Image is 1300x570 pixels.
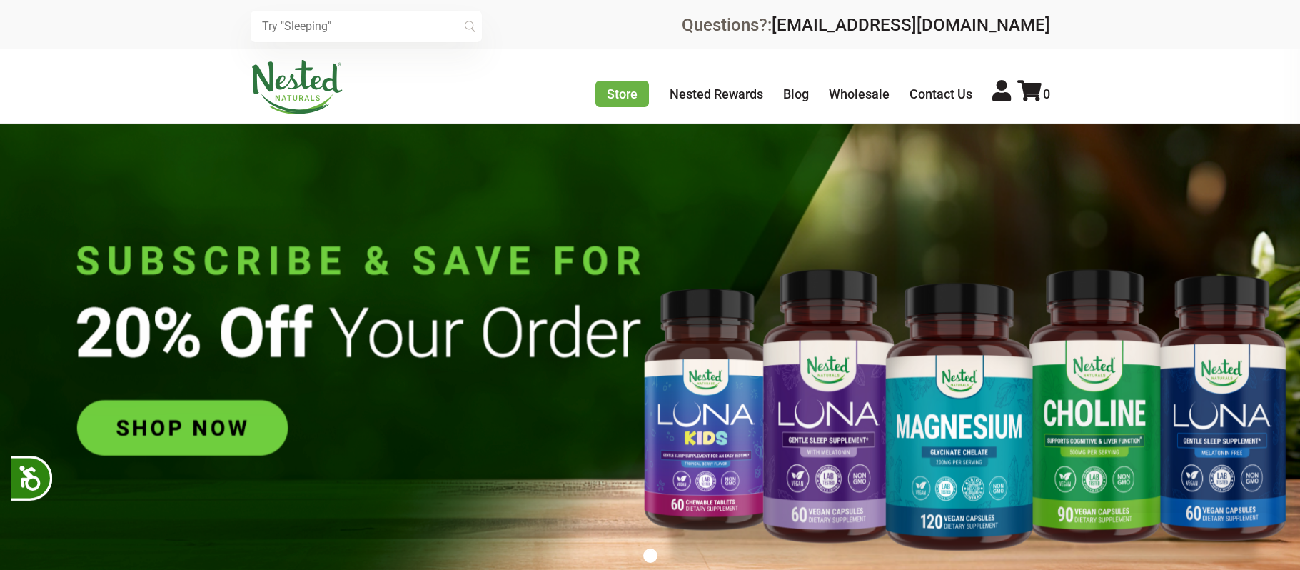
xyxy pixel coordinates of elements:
div: Questions?: [682,16,1050,34]
a: Store [595,81,649,107]
a: 0 [1017,86,1050,101]
a: Blog [783,86,809,101]
span: 0 [1043,86,1050,101]
a: Nested Rewards [670,86,763,101]
img: Nested Naturals [251,60,343,114]
input: Try "Sleeping" [251,11,482,42]
a: [EMAIL_ADDRESS][DOMAIN_NAME] [772,15,1050,35]
button: 1 of 1 [643,549,657,563]
a: Contact Us [910,86,972,101]
iframe: Button to open loyalty program pop-up [1085,513,1286,556]
a: Wholesale [829,86,890,101]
